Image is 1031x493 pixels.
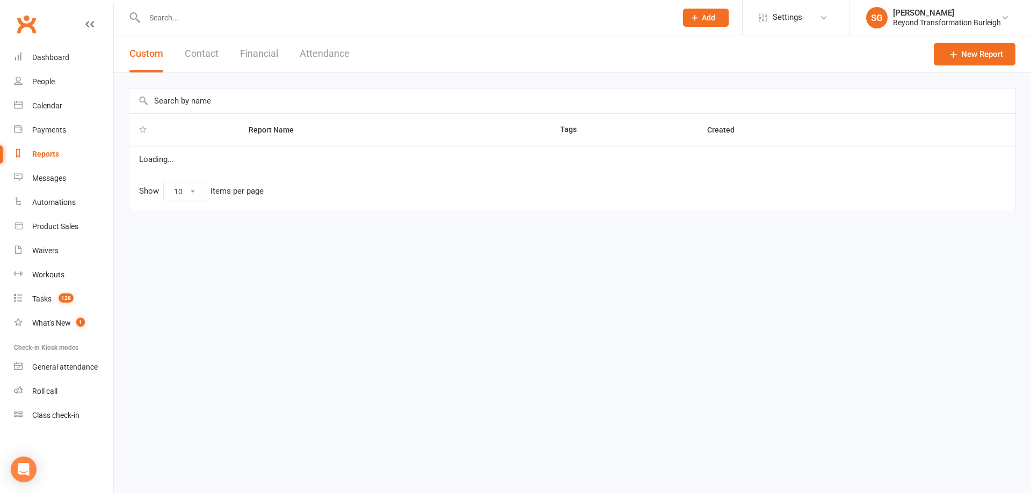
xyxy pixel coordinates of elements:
[32,363,98,371] div: General attendance
[702,13,715,22] span: Add
[32,126,66,134] div: Payments
[14,403,113,428] a: Class kiosk mode
[129,89,1015,113] input: Search by name
[14,70,113,94] a: People
[773,5,802,30] span: Settings
[32,295,52,303] div: Tasks
[32,246,59,255] div: Waivers
[32,198,76,207] div: Automations
[707,123,746,136] button: Created
[129,35,163,72] button: Custom
[32,101,62,110] div: Calendar
[32,319,71,327] div: What's New
[32,270,64,279] div: Workouts
[139,182,264,201] div: Show
[249,123,306,136] button: Report Name
[300,35,350,72] button: Attendance
[893,18,1001,27] div: Beyond Transformation Burleigh
[14,287,113,311] a: Tasks 128
[866,7,888,28] div: SG
[14,379,113,403] a: Roll call
[14,94,113,118] a: Calendar
[14,311,113,335] a: What's New1
[32,53,69,62] div: Dashboard
[32,174,66,182] div: Messages
[32,150,59,158] div: Reports
[14,142,113,166] a: Reports
[707,126,746,134] span: Created
[11,457,37,482] div: Open Intercom Messenger
[76,318,85,327] span: 1
[14,118,113,142] a: Payments
[14,239,113,263] a: Waivers
[32,77,55,86] div: People
[893,8,1001,18] div: [PERSON_NAME]
[14,190,113,215] a: Automations
[210,187,264,196] div: items per page
[185,35,219,72] button: Contact
[240,35,278,72] button: Financial
[32,222,78,231] div: Product Sales
[59,293,74,303] span: 128
[550,114,698,146] th: Tags
[14,46,113,70] a: Dashboard
[14,215,113,239] a: Product Sales
[683,9,729,27] button: Add
[129,146,1015,173] td: Loading...
[13,11,40,38] a: Clubworx
[32,387,57,395] div: Roll call
[141,10,669,25] input: Search...
[32,411,79,420] div: Class check-in
[14,355,113,379] a: General attendance kiosk mode
[14,166,113,190] a: Messages
[14,263,113,287] a: Workouts
[249,126,306,134] span: Report Name
[934,43,1015,65] a: New Report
